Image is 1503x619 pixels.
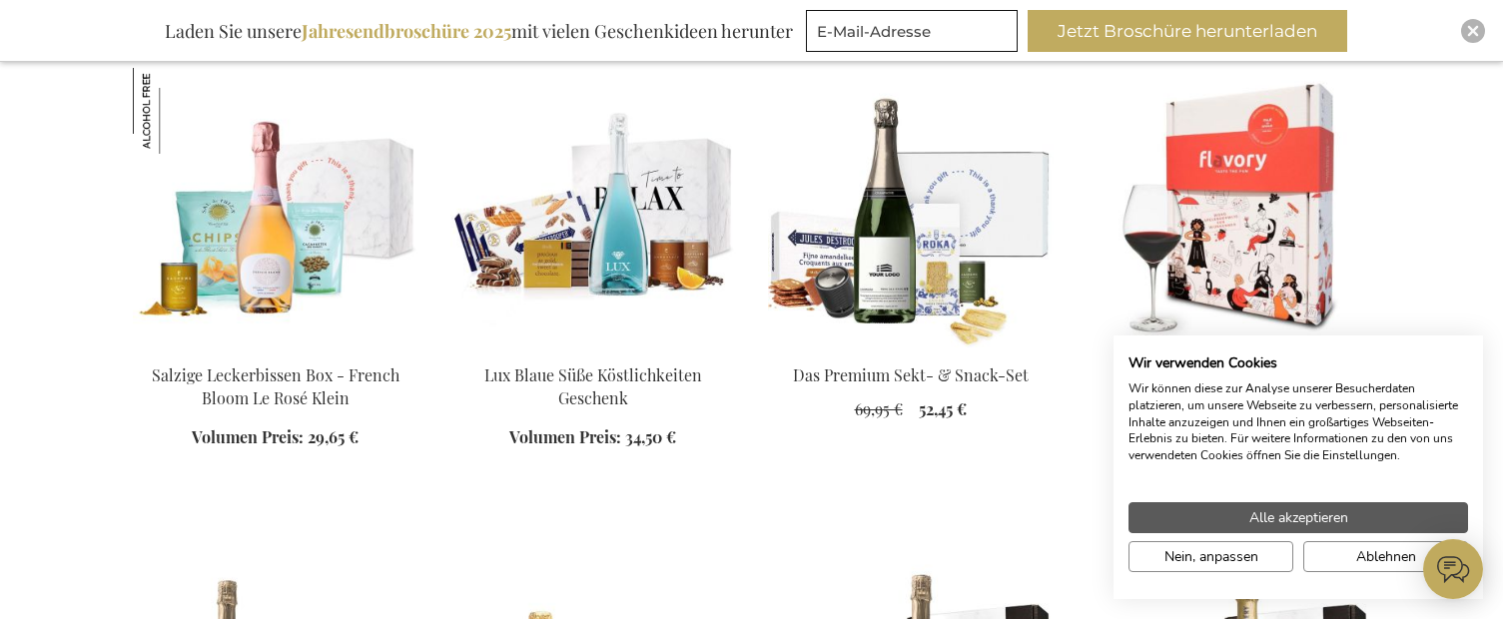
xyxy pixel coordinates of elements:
[1086,339,1371,358] a: Flavory Weinverkostungsspiel - Italien oder Spanien
[793,364,1029,385] a: Das Premium Sekt- & Snack-Set
[509,426,621,447] span: Volumen Preis:
[768,339,1054,358] a: The Premium Bubbles & Bites Set
[192,426,359,449] a: Volumen Preis: 29,65 €
[450,68,736,347] img: Lux Blue Sweet Delights Gift
[1249,507,1348,528] span: Alle akzeptieren
[1128,354,1468,372] h2: Wir verwenden Cookies
[1164,546,1258,567] span: Nein, anpassen
[152,364,399,408] a: Salzige Leckerbissen Box - French Bloom Le Rosé Klein
[1028,10,1347,52] button: Jetzt Broschüre herunterladen
[192,426,304,447] span: Volumen Preis:
[806,10,1024,58] form: marketing offers and promotions
[133,68,418,347] img: Salty Treats Box - French Bloom Le Rose Small
[768,68,1054,347] img: The Premium Bubbles & Bites Set
[1086,68,1371,347] img: Flavory Weinverkostungsspiel - Italien oder Spanien
[484,364,702,408] a: Lux Blaue Süße Köstlichkeiten Geschenk
[1128,541,1293,572] button: cookie Einstellungen anpassen
[1303,541,1468,572] button: Alle verweigern cookies
[625,426,676,447] span: 34,50 €
[1128,502,1468,533] button: Akzeptieren Sie alle cookies
[919,398,967,419] span: 52,45 €
[806,10,1018,52] input: E-Mail-Adresse
[450,339,736,358] a: Lux Blue Sweet Delights Gift
[1461,19,1485,43] div: Close
[855,398,903,419] span: 69,95 €
[1423,539,1483,599] iframe: belco-activator-frame
[308,426,359,447] span: 29,65 €
[133,68,219,154] img: Salzige Leckerbissen Box - French Bloom Le Rosé Klein
[302,19,511,43] b: Jahresendbroschüre 2025
[509,426,676,449] a: Volumen Preis: 34,50 €
[133,339,418,358] a: Salty Treats Box - French Bloom Le Rose Small Salzige Leckerbissen Box - French Bloom Le Rosé Klein
[156,10,802,52] div: Laden Sie unsere mit vielen Geschenkideen herunter
[1467,25,1479,37] img: Close
[1356,546,1416,567] span: Ablehnen
[1128,380,1468,464] p: Wir können diese zur Analyse unserer Besucherdaten platzieren, um unsere Webseite zu verbessern, ...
